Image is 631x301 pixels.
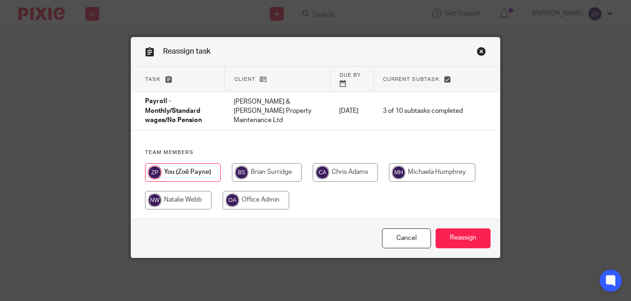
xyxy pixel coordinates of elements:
span: Client [234,77,255,82]
span: Reassign task [163,48,211,55]
p: [PERSON_NAME] & [PERSON_NAME] Property Maintenance Ltd [234,97,321,125]
a: Close this dialog window [382,228,431,248]
p: [DATE] [339,106,364,116]
span: Payroll - Monthly/Standard wages/No Pension [145,98,202,124]
input: Reassign [436,228,491,248]
span: Current subtask [383,77,440,82]
h4: Team members [145,149,486,156]
td: 3 of 10 subtasks completed [374,92,472,130]
span: Task [145,77,161,82]
a: Close this dialog window [477,47,486,59]
span: Due by [340,73,361,78]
